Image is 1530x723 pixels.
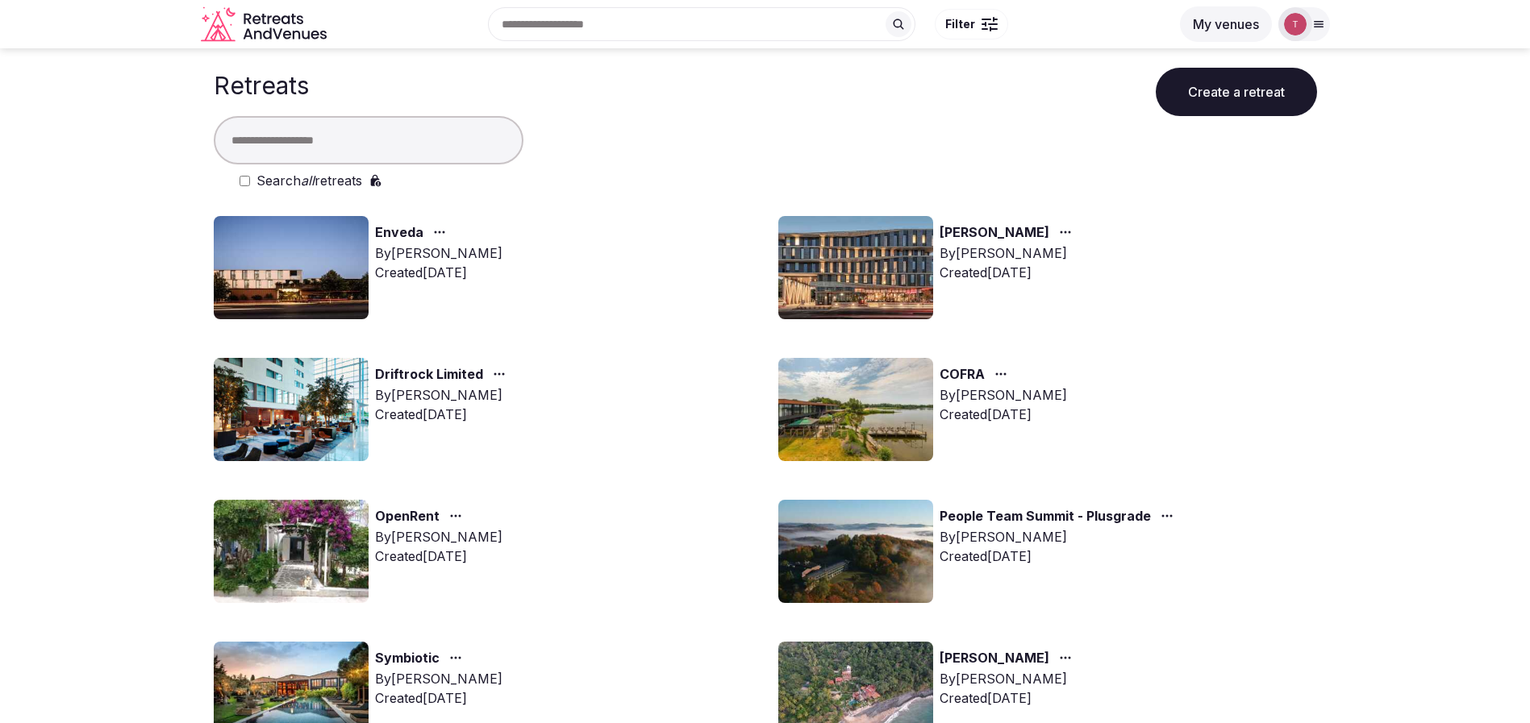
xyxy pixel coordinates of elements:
div: By [PERSON_NAME] [940,669,1078,688]
img: Top retreat image for the retreat: Driftrock Limited [214,358,369,461]
img: Top retreat image for the retreat: OpenRent [214,500,369,603]
img: Top retreat image for the retreat: Marit Lloyd [778,216,933,319]
div: By [PERSON_NAME] [375,243,502,263]
div: Created [DATE] [940,263,1078,282]
h1: Retreats [214,71,309,100]
img: Top retreat image for the retreat: People Team Summit - Plusgrade [778,500,933,603]
a: OpenRent [375,506,440,527]
div: Created [DATE] [375,405,512,424]
div: Created [DATE] [940,688,1078,708]
a: [PERSON_NAME] [940,222,1049,243]
svg: Retreats and Venues company logo [201,6,330,43]
a: Symbiotic [375,648,440,669]
button: Filter [935,9,1008,39]
a: [PERSON_NAME] [940,648,1049,669]
img: Top retreat image for the retreat: Enveda [214,216,369,319]
a: Enveda [375,222,423,243]
em: all [301,172,315,189]
div: Created [DATE] [375,688,502,708]
div: By [PERSON_NAME] [940,243,1078,263]
div: Created [DATE] [375,546,502,566]
div: Created [DATE] [375,263,502,282]
div: Created [DATE] [940,546,1180,566]
a: My venues [1180,16,1272,32]
label: Search retreats [256,171,362,190]
img: Thiago Martins [1284,13,1307,35]
div: By [PERSON_NAME] [375,527,502,546]
a: Driftrock Limited [375,364,483,385]
div: By [PERSON_NAME] [375,385,512,405]
img: Top retreat image for the retreat: COFRA [778,358,933,461]
div: By [PERSON_NAME] [940,527,1180,546]
a: Visit the homepage [201,6,330,43]
button: My venues [1180,6,1272,42]
button: Create a retreat [1156,68,1317,116]
a: COFRA [940,364,985,385]
span: Filter [945,16,975,32]
div: Created [DATE] [940,405,1067,424]
a: People Team Summit - Plusgrade [940,506,1151,527]
div: By [PERSON_NAME] [940,385,1067,405]
div: By [PERSON_NAME] [375,669,502,688]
